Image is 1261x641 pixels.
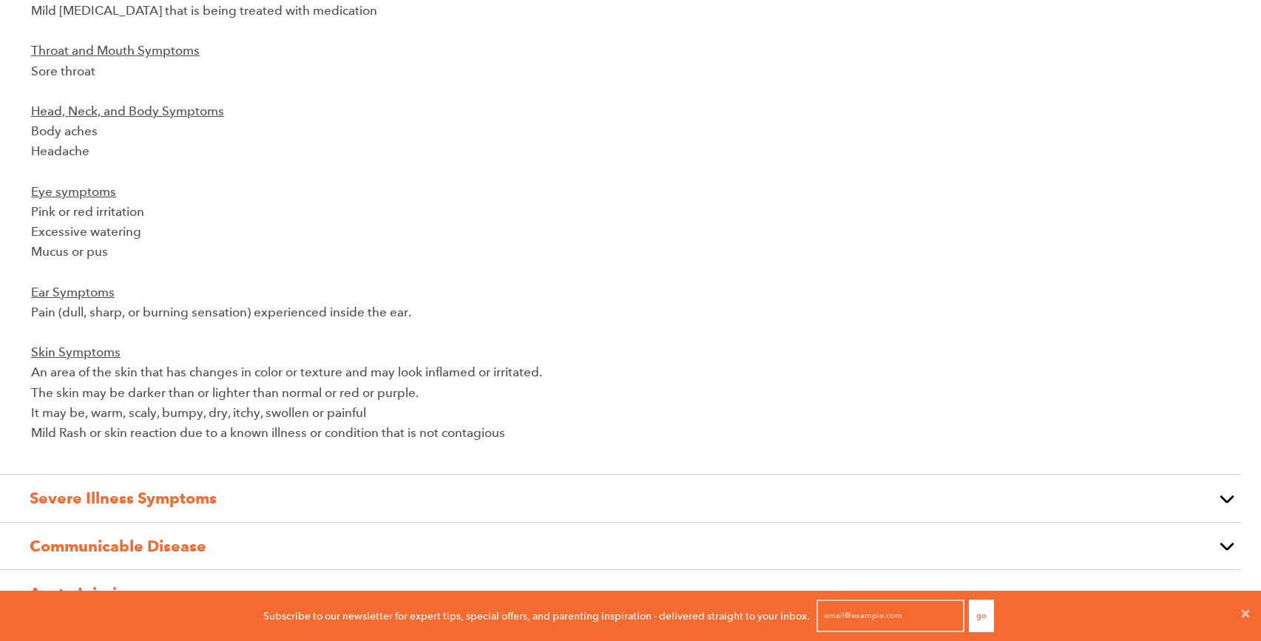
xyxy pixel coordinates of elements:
span: Acute Injuries [30,584,134,603]
p: Subscribe to our newsletter for expert tips, special offers, and parenting inspiration - delivere... [263,608,810,624]
p: Pain (dull, sharp, or burning sensation) experienced inside the ear. [31,302,1230,322]
u: Throat and Mouth Symptoms [31,43,200,58]
strong: Communicable Disease [30,537,206,555]
u: Skin Symptoms [31,345,121,360]
p: It may be, warm, scaly, bumpy, dry, itchy, swollen or painful [31,403,1230,423]
input: email@example.com [817,600,964,632]
p: Body aches [31,121,1230,141]
p: Mild Rash or skin reaction due to a known illness or condition that is not contagious [31,423,1230,443]
p: An area of the skin that has changes in color or texture and may look inflamed or irritated. [31,362,1230,382]
p: Excessive watering [31,222,1230,242]
u: Eye symptoms [31,184,116,200]
p: Sore throat [31,61,1230,81]
strong: Severe Illness Symptoms [30,489,217,507]
p: Mucus or pus [31,242,1230,262]
p: Headache [31,141,1230,161]
p: Mild [MEDICAL_DATA] that is being treated with medication [31,1,1230,21]
button: Go [969,600,994,632]
u: Head, Neck, and Body Symptoms [31,104,224,119]
p: The skin may be darker than or lighter than normal or red or purple. [31,383,1230,403]
u: Ear Symptoms [31,285,115,300]
p: Pink or red irritation [31,202,1230,222]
